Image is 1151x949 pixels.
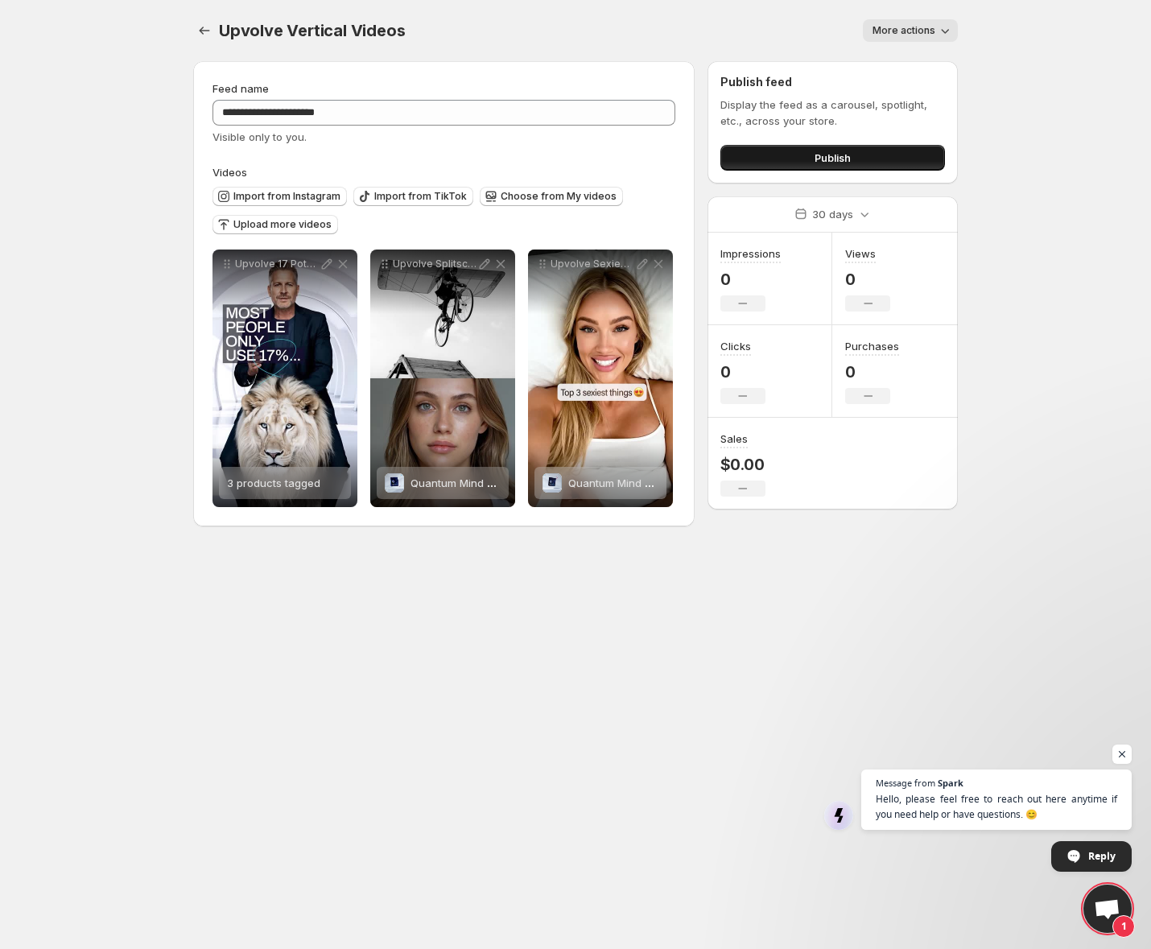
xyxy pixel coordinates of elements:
[385,473,404,493] img: Quantum Mind _ Mind Elevation Gummies _ 60 Count
[212,82,269,95] span: Feed name
[815,150,851,166] span: Publish
[212,250,357,507] div: Upvolve 17 Potential JC v23 products tagged
[720,74,945,90] h2: Publish feed
[501,190,617,203] span: Choose from My videos
[212,130,307,143] span: Visible only to you.
[374,190,467,203] span: Import from TikTok
[1088,842,1116,870] span: Reply
[528,250,673,507] div: Upvolve Sexiest Traits v3 SHORTERQuantum Mind _ Mind Elevation Gummies _ 30 CountQuantum Mind _ M...
[568,477,834,489] span: Quantum Mind _ Mind Elevation Gummies _ 30 Count
[219,21,405,40] span: Upvolve Vertical Videos
[353,187,473,206] button: Import from TikTok
[551,258,634,270] p: Upvolve Sexiest Traits v3 SHORTER
[720,431,748,447] h3: Sales
[212,166,247,179] span: Videos
[193,19,216,42] button: Settings
[720,362,765,382] p: 0
[212,187,347,206] button: Import from Instagram
[233,190,340,203] span: Import from Instagram
[845,338,899,354] h3: Purchases
[393,258,476,270] p: Upvolve Splitscreen Crash-Rocket v1
[720,97,945,129] p: Display the feed as a carousel, spotlight, etc., across your store.
[863,19,958,42] button: More actions
[720,270,781,289] p: 0
[720,246,781,262] h3: Impressions
[480,187,623,206] button: Choose from My videos
[1112,915,1135,938] span: 1
[845,362,899,382] p: 0
[233,218,332,231] span: Upload more videos
[720,338,751,354] h3: Clicks
[938,778,963,787] span: Spark
[876,791,1117,822] span: Hello, please feel free to reach out here anytime if you need help or have questions. 😊
[227,477,320,489] span: 3 products tagged
[410,477,676,489] span: Quantum Mind _ Mind Elevation Gummies _ 60 Count
[1083,885,1132,933] div: Open chat
[370,250,515,507] div: Upvolve Splitscreen Crash-Rocket v1Quantum Mind _ Mind Elevation Gummies _ 60 CountQuantum Mind _...
[812,206,853,222] p: 30 days
[720,145,945,171] button: Publish
[845,270,890,289] p: 0
[873,24,935,37] span: More actions
[542,473,562,493] img: Quantum Mind _ Mind Elevation Gummies _ 30 Count
[235,258,319,270] p: Upvolve 17 Potential JC v2
[845,246,876,262] h3: Views
[876,778,935,787] span: Message from
[212,215,338,234] button: Upload more videos
[720,455,765,474] p: $0.00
